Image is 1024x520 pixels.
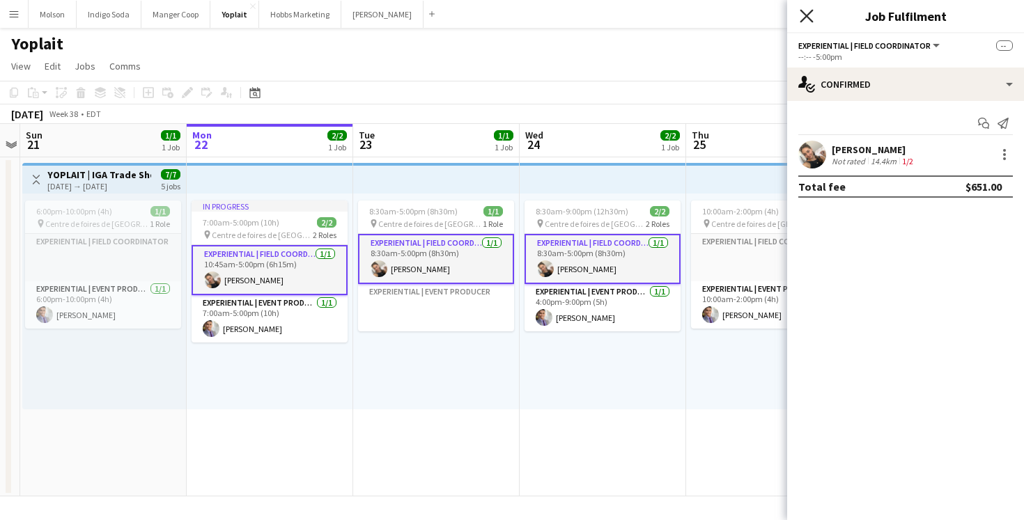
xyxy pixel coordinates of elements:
span: Centre de foires de [GEOGRAPHIC_DATA] [711,219,816,229]
span: 1/1 [494,130,513,141]
span: 2 Roles [646,219,669,229]
app-card-role: Experiential | Field Coordinator1/110:45am-5:00pm (6h15m)[PERSON_NAME] [192,245,348,295]
span: Jobs [75,60,95,72]
a: Edit [39,57,66,75]
button: Yoplait [210,1,259,28]
span: 2/2 [650,206,669,216]
div: EDT [86,109,101,119]
app-job-card: 10:00am-2:00pm (4h)1/1 Centre de foires de [GEOGRAPHIC_DATA]1 RoleExperiential | Field Coordinato... [691,200,847,329]
span: Centre de foires de [GEOGRAPHIC_DATA] [212,230,313,240]
span: 2/2 [327,130,347,141]
app-card-role: Experiential | Event Producer1/17:00am-5:00pm (10h)[PERSON_NAME] [192,295,348,342]
div: [DATE] [11,107,43,121]
span: 25 [690,136,709,152]
app-job-card: 8:30am-5:00pm (8h30m)1/1 Centre de foires de [GEOGRAPHIC_DATA]1 RoleExperiential | Field Coordina... [358,200,514,331]
app-job-card: In progress7:00am-5:00pm (10h)2/2 Centre de foires de [GEOGRAPHIC_DATA]2 RolesExperiential | Fiel... [192,200,348,342]
a: Jobs [69,57,101,75]
div: 14.4km [868,156,899,166]
app-card-role-placeholder: Experiential | Field Coordinator [691,234,847,281]
span: Thu [692,129,709,141]
span: Centre de foires de [GEOGRAPHIC_DATA] [378,219,483,229]
span: 24 [523,136,543,152]
button: [PERSON_NAME] [341,1,424,28]
span: 1/1 [483,206,503,216]
span: 8:30am-5:00pm (8h30m) [369,206,458,216]
span: Sun [26,129,42,141]
button: Manger Coop [141,1,210,28]
span: 7:00am-5:00pm (10h) [203,217,279,228]
a: Comms [104,57,146,75]
span: 1 Role [483,219,503,229]
span: Centre de foires de [GEOGRAPHIC_DATA] [45,219,150,229]
div: [PERSON_NAME] [832,143,916,156]
span: 8:30am-9:00pm (12h30m) [536,206,628,216]
span: 2/2 [317,217,336,228]
span: 2/2 [660,130,680,141]
div: 1 Job [495,142,513,152]
span: 1 Role [150,219,170,229]
div: Confirmed [787,68,1024,101]
span: Mon [192,129,212,141]
span: View [11,60,31,72]
span: Edit [45,60,61,72]
span: Week 38 [46,109,81,119]
app-skills-label: 1/2 [902,156,913,166]
span: Experiential | Field Coordinator [798,40,931,51]
span: 1/1 [161,130,180,141]
span: -- [996,40,1013,51]
span: 2 Roles [313,230,336,240]
div: $651.00 [965,180,1002,194]
div: --:-- -5:00pm [798,52,1013,62]
app-card-role: Experiential | Event Producer1/14:00pm-9:00pm (5h)[PERSON_NAME] [525,284,681,331]
div: 5 jobs [161,180,180,191]
span: 7/7 [161,169,180,180]
span: 6:00pm-10:00pm (4h) [36,206,112,216]
h3: YOPLAIT | IGA Trade Show ([GEOGRAPHIC_DATA], [GEOGRAPHIC_DATA]) [47,168,151,181]
span: 21 [24,136,42,152]
app-card-role-placeholder: Experiential | Field Coordinator [25,234,181,281]
div: 1 Job [162,142,180,152]
app-card-role: Experiential | Event Producer1/16:00pm-10:00pm (4h)[PERSON_NAME] [25,281,181,329]
a: View [6,57,36,75]
button: Experiential | Field Coordinator [798,40,942,51]
app-card-role: Experiential | Field Coordinator1/18:30am-5:00pm (8h30m)[PERSON_NAME] [525,234,681,284]
span: 10:00am-2:00pm (4h) [702,206,779,216]
div: In progress [192,200,348,212]
span: 1/1 [150,206,170,216]
button: Hobbs Marketing [259,1,341,28]
app-card-role: Experiential | Event Producer1/110:00am-2:00pm (4h)[PERSON_NAME] [691,281,847,329]
span: 23 [357,136,375,152]
app-card-role: Experiential | Field Coordinator1/18:30am-5:00pm (8h30m)[PERSON_NAME] [358,234,514,284]
app-card-role-placeholder: Experiential | Event Producer [358,284,514,331]
app-job-card: 8:30am-9:00pm (12h30m)2/2 Centre de foires de [GEOGRAPHIC_DATA]2 RolesExperiential | Field Coordi... [525,200,681,331]
button: Molson [29,1,77,28]
span: Centre de foires de [GEOGRAPHIC_DATA] [545,219,646,229]
div: Total fee [798,180,846,194]
span: Comms [109,60,141,72]
h3: Job Fulfilment [787,7,1024,25]
div: [DATE] → [DATE] [47,181,151,191]
span: 22 [190,136,212,152]
button: Indigo Soda [77,1,141,28]
app-job-card: 6:00pm-10:00pm (4h)1/1 Centre de foires de [GEOGRAPHIC_DATA]1 RoleExperiential | Field Coordinato... [25,200,181,329]
div: 1 Job [661,142,679,152]
div: Not rated [832,156,868,166]
span: Tue [359,129,375,141]
h1: Yoplait [11,33,63,54]
div: 1 Job [328,142,346,152]
span: Wed [525,129,543,141]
